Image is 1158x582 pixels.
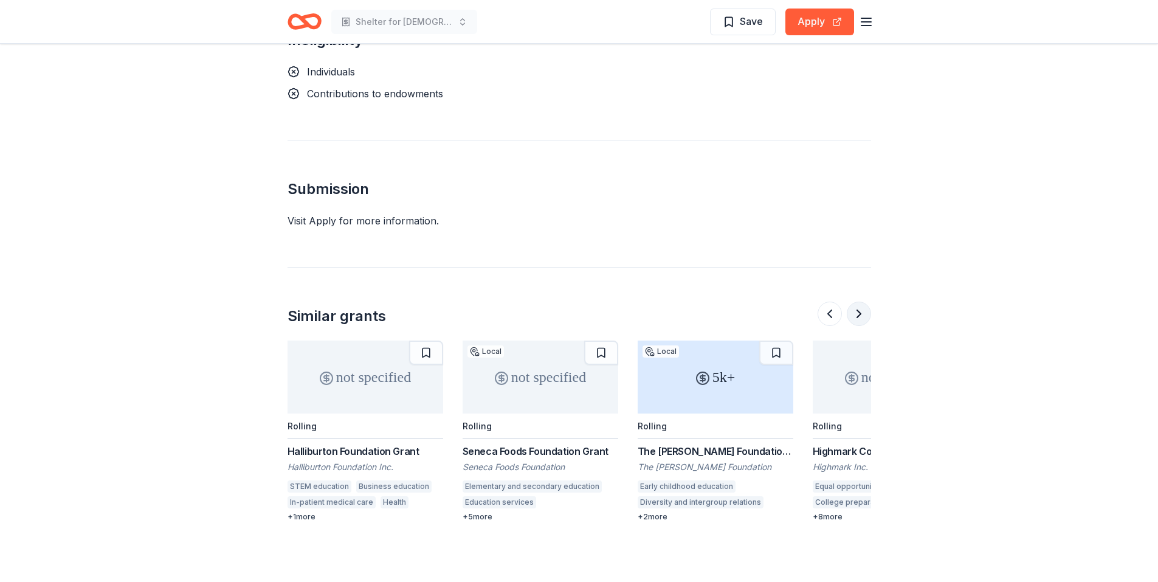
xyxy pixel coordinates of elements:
div: + 5 more [463,512,618,522]
div: Education services [463,496,536,508]
div: Rolling [813,421,842,431]
a: Home [288,7,322,36]
div: STEM education [288,480,351,493]
h2: Submission [288,179,871,199]
div: Rolling [463,421,492,431]
div: In-patient medical care [288,496,376,508]
div: Diversity and intergroup relations [638,496,763,508]
div: Health [381,496,408,508]
button: Apply [785,9,854,35]
span: Individuals [307,66,355,78]
div: Highmark Corporate Giving [813,444,968,459]
div: + 2 more [638,512,793,522]
div: Highmark Inc. [813,461,968,473]
span: Save [740,13,763,29]
div: Rolling [288,421,317,431]
div: not specified [463,341,618,414]
a: not specifiedRollingHalliburton Foundation GrantHalliburton Foundation Inc.STEM educationBusiness... [288,341,443,522]
div: Halliburton Foundation Grant [288,444,443,459]
span: Shelter for [DEMOGRAPHIC_DATA] [356,15,453,29]
div: Rolling [638,421,667,431]
a: not specifiedRollingHighmark Corporate GivingHighmark Inc.Equal opportunity in educationCollege p... [813,341,968,522]
div: Local [467,345,504,358]
div: + 1 more [288,512,443,522]
div: Early childhood education [638,480,736,493]
div: Elementary and secondary education [463,480,602,493]
a: not specifiedLocalRollingSeneca Foods Foundation GrantSeneca Foods FoundationElementary and secon... [463,341,618,522]
div: not specified [813,341,968,414]
div: not specified [288,341,443,414]
div: The [PERSON_NAME] Foundation [638,461,793,473]
div: College preparation [813,496,891,508]
div: Halliburton Foundation Inc. [288,461,443,473]
div: Similar grants [288,307,386,326]
div: The [PERSON_NAME] Foundation Grant [638,444,793,459]
div: Seneca Foods Foundation Grant [463,444,618,459]
div: Seneca Foods Foundation [463,461,618,473]
div: Business education [356,480,432,493]
div: Visit Apply for more information. [288,213,871,228]
span: Contributions to endowments [307,88,443,100]
div: + 8 more [813,512,968,522]
button: Save [710,9,776,35]
div: 5k+ [638,341,793,414]
div: Local [643,345,679,358]
div: Equal opportunity in education [813,480,926,493]
a: 5k+LocalRollingThe [PERSON_NAME] Foundation GrantThe [PERSON_NAME] FoundationEarly childhood educ... [638,341,793,522]
button: Shelter for [DEMOGRAPHIC_DATA] [331,10,477,34]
